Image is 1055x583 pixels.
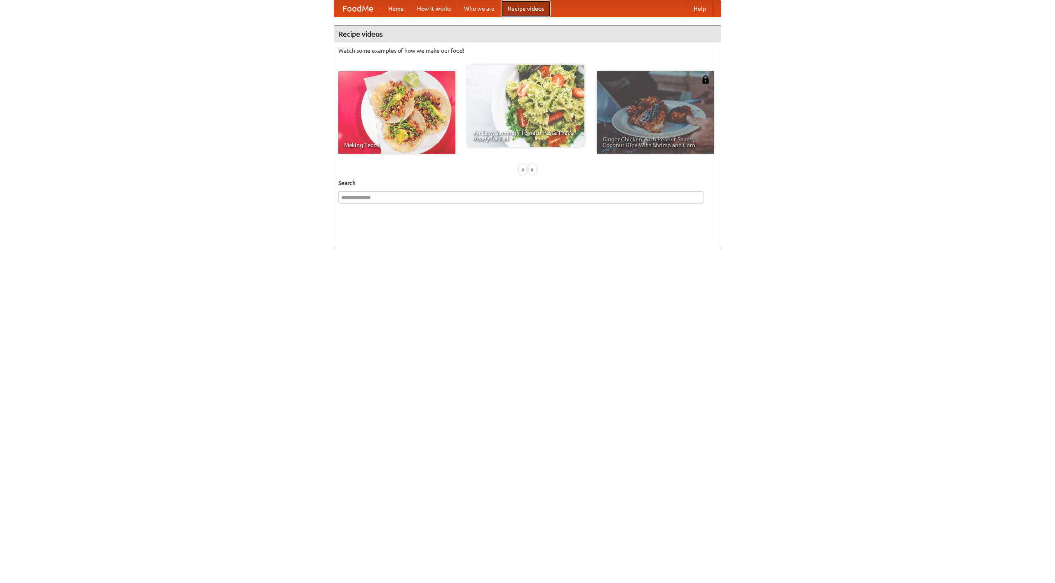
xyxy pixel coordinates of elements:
a: Recipe videos [501,0,551,17]
span: An Easy, Summery Tomato Pasta That's Ready for Fall [473,130,579,141]
a: How it works [410,0,457,17]
div: » [529,164,536,175]
div: « [519,164,526,175]
a: Home [382,0,410,17]
a: Making Tacos [338,71,455,154]
a: FoodMe [334,0,382,17]
a: Who we are [457,0,501,17]
a: Help [687,0,713,17]
p: Watch some examples of how we make our food! [338,47,717,55]
img: 483408.png [701,75,710,84]
h4: Recipe videos [334,26,721,42]
h5: Search [338,179,717,187]
a: An Easy, Summery Tomato Pasta That's Ready for Fall [467,65,584,147]
span: Making Tacos [344,142,450,148]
